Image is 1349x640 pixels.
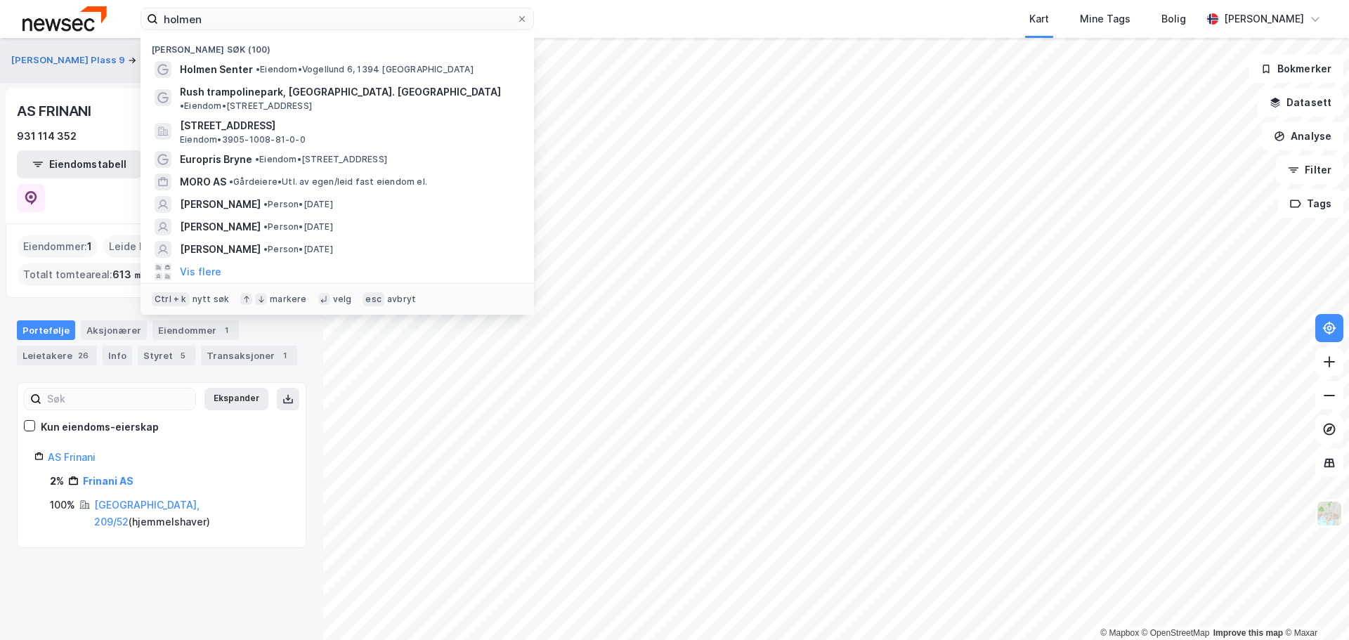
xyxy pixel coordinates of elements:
div: velg [333,294,352,305]
span: 613 ㎡ [112,266,143,283]
a: Frinani AS [83,475,133,487]
div: nytt søk [193,294,230,305]
div: 100% [50,497,75,514]
button: [PERSON_NAME] Plass 9 [11,53,128,67]
div: avbryt [387,294,416,305]
button: Tags [1278,190,1343,218]
span: Rush trampolinepark, [GEOGRAPHIC_DATA]. [GEOGRAPHIC_DATA] [180,84,501,100]
div: 2% [50,473,64,490]
input: Søk [41,388,195,410]
div: Eiendommer : [18,235,98,258]
span: [PERSON_NAME] [180,241,261,258]
div: Leietakere [17,346,97,365]
span: • [256,64,260,74]
a: OpenStreetMap [1142,628,1210,638]
div: [PERSON_NAME] søk (100) [141,33,534,58]
span: Eiendom • [STREET_ADDRESS] [255,154,387,165]
span: Europris Bryne [180,151,252,168]
span: • [180,100,184,111]
div: Aksjonærer [81,320,147,340]
img: newsec-logo.f6e21ccffca1b3a03d2d.png [22,6,107,31]
span: Eiendom • Vogellund 6, 1394 [GEOGRAPHIC_DATA] [256,64,474,75]
a: [GEOGRAPHIC_DATA], 209/52 [94,499,200,528]
img: Z [1316,500,1343,527]
span: [STREET_ADDRESS] [180,117,517,134]
div: Portefølje [17,320,75,340]
div: Kun eiendoms-eierskap [41,419,159,436]
div: Info [103,346,132,365]
button: Ekspander [204,388,268,410]
div: Leide lokasjoner : [103,235,203,258]
div: Kart [1029,11,1049,27]
iframe: Chat Widget [1279,573,1349,640]
div: markere [270,294,306,305]
span: • [229,176,233,187]
div: Styret [138,346,195,365]
span: • [263,199,268,209]
span: • [255,154,259,164]
div: 1 [278,348,292,363]
span: Person • [DATE] [263,221,333,233]
div: AS FRINANI [17,100,94,122]
div: Mine Tags [1080,11,1130,27]
button: Datasett [1258,89,1343,117]
span: Eiendom • [STREET_ADDRESS] [180,100,312,112]
a: AS Frinani [48,451,96,463]
div: 5 [176,348,190,363]
div: esc [363,292,384,306]
div: 26 [75,348,91,363]
button: Bokmerker [1249,55,1343,83]
span: Person • [DATE] [263,199,333,210]
div: [PERSON_NAME] [1224,11,1304,27]
span: Holmen Senter [180,61,253,78]
div: Ctrl + k [152,292,190,306]
button: Eiendomstabell [17,150,142,178]
div: Eiendommer [152,320,239,340]
span: • [263,221,268,232]
span: Gårdeiere • Utl. av egen/leid fast eiendom el. [229,176,427,188]
span: MORO AS [180,174,226,190]
span: 1 [87,238,92,255]
div: Bolig [1161,11,1186,27]
div: Totalt tomteareal : [18,263,149,286]
div: Transaksjoner [201,346,297,365]
div: 931 114 352 [17,128,77,145]
a: Mapbox [1100,628,1139,638]
input: Søk på adresse, matrikkel, gårdeiere, leietakere eller personer [158,8,516,30]
div: 1 [219,323,233,337]
span: Eiendom • 3905-1008-81-0-0 [180,134,306,145]
a: Improve this map [1213,628,1283,638]
button: Analyse [1262,122,1343,150]
button: Filter [1276,156,1343,184]
span: [PERSON_NAME] [180,196,261,213]
button: Vis flere [180,263,221,280]
span: [PERSON_NAME] [180,218,261,235]
span: • [263,244,268,254]
div: ( hjemmelshaver ) [94,497,289,530]
span: Person • [DATE] [263,244,333,255]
